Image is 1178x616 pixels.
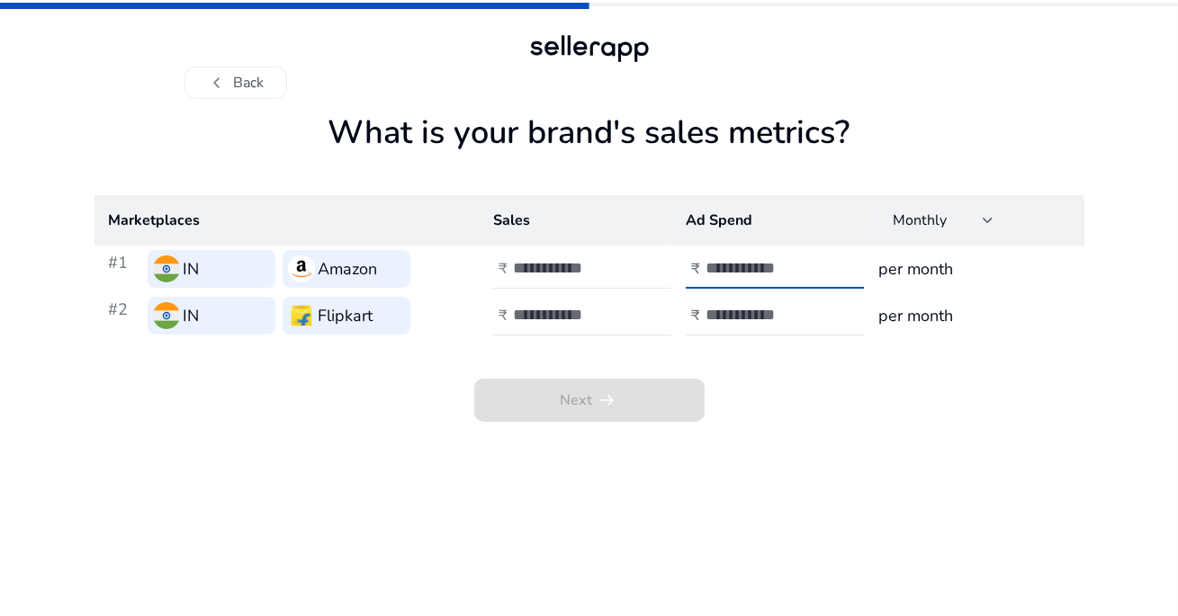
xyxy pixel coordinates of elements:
h1: What is your brand's sales metrics? [94,113,1084,195]
h3: IN [184,303,200,328]
h3: Amazon [319,256,378,281]
h3: per month [878,303,1069,328]
h4: ₹ [499,308,508,325]
button: chevron_leftBack [184,67,287,99]
th: Ad Spend [671,195,864,246]
span: Monthly [893,210,947,230]
h4: ₹ [691,308,700,325]
h4: ₹ [691,261,700,278]
h3: #2 [109,297,140,335]
h3: #1 [109,250,140,288]
th: Sales [479,195,671,246]
h4: ₹ [499,261,508,278]
span: chevron_left [207,72,229,94]
h3: per month [878,256,1069,281]
img: in.svg [153,255,180,282]
img: in.svg [153,302,180,329]
h3: Flipkart [319,303,373,328]
h3: IN [184,256,200,281]
th: Marketplaces [94,195,480,246]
